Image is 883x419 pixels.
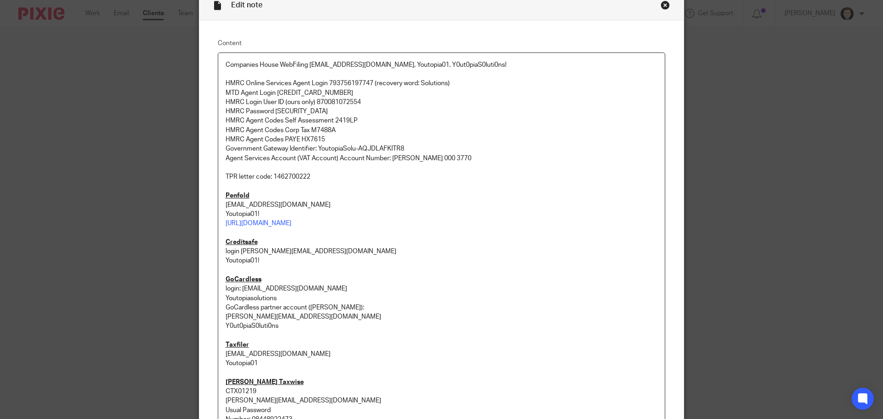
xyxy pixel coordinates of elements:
p: CTX01219 [226,387,658,396]
p: Youtopia01 [226,359,658,368]
p: Usual Password [226,406,658,415]
p: [EMAIL_ADDRESS][DOMAIN_NAME] [226,349,658,359]
label: Content [218,39,666,48]
p: Youtopia01! [226,256,658,265]
p: Y0ut0piaS0luti0ns [226,321,658,331]
p: HMRC Online Services Agent Login 793756197747 (recovery word: Solutions) [226,79,658,88]
p: login [PERSON_NAME][EMAIL_ADDRESS][DOMAIN_NAME] [226,247,658,256]
span: Edit note [231,1,262,9]
p: login: [EMAIL_ADDRESS][DOMAIN_NAME] [226,284,658,293]
p: Youtopiasolutions [226,294,658,303]
u: Creditsafe [226,239,258,245]
p: GoCardless partner account ([PERSON_NAME]): [226,303,658,312]
p: [PERSON_NAME][EMAIL_ADDRESS][DOMAIN_NAME] [226,312,658,321]
p: Agent Services Account (VAT Account) Account Number: [PERSON_NAME] 000 3770 [226,154,658,163]
p: HMRC Agent Codes PAYE HX7615 [226,135,658,144]
u: Taxfiler [226,342,249,348]
p: HMRC Agent Codes Corp Tax M7488A [226,126,658,135]
div: Close this dialog window [661,0,670,10]
p: Youtopia01! [226,209,658,219]
u: GoCardless [226,276,261,283]
p: HMRC Agent Codes Self Assessment 2419LP [226,116,658,125]
u: Penfold [226,192,250,199]
p: TPR letter code: 1462700222 [226,172,658,181]
p: Companies House WebFiling [EMAIL_ADDRESS][DOMAIN_NAME], Youtopia01, Y0ut0piaS0luti0ns! [226,60,658,70]
a: [URL][DOMAIN_NAME] [226,220,291,227]
p: MTD Agent Login [CREDIT_CARD_NUMBER] [226,88,658,98]
p: Government Gateway Identifier: YoutopiaSolu-AQJDLAFKITR8 [226,144,658,153]
p: HMRC Password [SECURITY_DATA] [226,107,658,116]
p: HMRC Login User ID (ours only) 870081072554 [226,98,658,107]
u: [PERSON_NAME] Taxwise [226,379,304,385]
p: [PERSON_NAME][EMAIL_ADDRESS][DOMAIN_NAME] [226,396,658,405]
p: [EMAIL_ADDRESS][DOMAIN_NAME] [226,200,658,209]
